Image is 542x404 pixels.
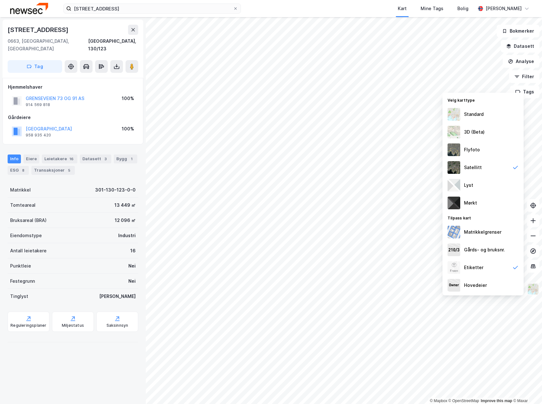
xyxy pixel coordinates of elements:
div: Lyst [464,181,473,189]
div: 0663, [GEOGRAPHIC_DATA], [GEOGRAPHIC_DATA] [8,37,88,53]
img: 9k= [448,161,460,174]
div: Reguleringsplaner [10,323,46,328]
img: newsec-logo.f6e21ccffca1b3a03d2d.png [10,3,48,14]
div: Hovedeier [464,281,487,289]
div: Flyfoto [464,146,480,154]
div: 5 [66,167,72,174]
iframe: Chat Widget [510,374,542,404]
div: Tilpass kart [442,212,524,223]
div: Tomteareal [10,201,35,209]
div: Gårds- og bruksnr. [464,246,505,254]
div: Transaksjoner [31,166,75,175]
div: 16 [130,247,136,255]
div: Antall leietakere [10,247,47,255]
div: Bygg [114,155,137,163]
div: Kart [398,5,407,12]
img: Z [527,283,539,295]
div: Mørkt [464,199,477,207]
button: Analyse [503,55,539,68]
div: Tinglyst [10,293,28,300]
div: 8 [20,167,26,174]
div: Saksinnsyn [106,323,128,328]
img: cadastreBorders.cfe08de4b5ddd52a10de.jpeg [448,226,460,238]
button: Tag [8,60,62,73]
input: Søk på adresse, matrikkel, gårdeiere, leietakere eller personer [71,4,233,13]
img: luj3wr1y2y3+OchiMxRmMxRlscgabnMEmZ7DJGWxyBpucwSZnsMkZbHIGm5zBJmewyRlscgabnMEmZ7DJGWxyBpucwSZnsMkZ... [448,179,460,192]
div: 1 [128,156,135,162]
img: majorOwner.b5e170eddb5c04bfeeff.jpeg [448,279,460,292]
div: Bolig [457,5,468,12]
div: 3 [102,156,109,162]
img: cadastreKeys.547ab17ec502f5a4ef2b.jpeg [448,243,460,256]
div: 13 449 ㎡ [114,201,136,209]
div: [GEOGRAPHIC_DATA], 130/123 [88,37,138,53]
div: Standard [464,110,484,118]
a: Improve this map [481,399,512,403]
div: 3D (Beta) [464,128,485,136]
div: Mine Tags [421,5,443,12]
div: 100% [122,125,134,133]
div: Eiere [23,155,39,163]
button: Tags [510,85,539,98]
button: Filter [509,70,539,83]
div: Velg karttype [442,94,524,105]
div: Bruksareal (BRA) [10,217,47,224]
div: 100% [122,95,134,102]
img: Z [448,126,460,138]
img: Z [448,108,460,121]
button: Bokmerker [497,25,539,37]
div: Etiketter [464,264,483,271]
img: nCdM7BzjoCAAAAAElFTkSuQmCC [448,197,460,209]
div: Leietakere [42,155,77,163]
div: Miljøstatus [62,323,84,328]
div: Punktleie [10,262,31,270]
div: 958 935 420 [26,133,51,138]
div: Industri [118,232,136,239]
div: Datasett [80,155,111,163]
div: Hjemmelshaver [8,83,138,91]
div: [PERSON_NAME] [99,293,136,300]
div: [PERSON_NAME] [486,5,522,12]
div: Matrikkel [10,186,31,194]
div: 12 096 ㎡ [115,217,136,224]
div: [STREET_ADDRESS] [8,25,70,35]
div: Nei [128,277,136,285]
div: Info [8,155,21,163]
div: Festegrunn [10,277,35,285]
div: Eiendomstype [10,232,42,239]
img: Z [448,261,460,274]
div: 914 569 818 [26,102,50,107]
div: Nei [128,262,136,270]
div: 16 [68,156,75,162]
a: Mapbox [430,399,447,403]
div: 301-130-123-0-0 [95,186,136,194]
div: Gårdeiere [8,114,138,121]
a: OpenStreetMap [448,399,479,403]
div: ESG [8,166,29,175]
img: Z [448,143,460,156]
div: Satellitt [464,164,482,171]
div: Kontrollprogram for chat [510,374,542,404]
button: Datasett [501,40,539,53]
div: Matrikkelgrenser [464,228,501,236]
